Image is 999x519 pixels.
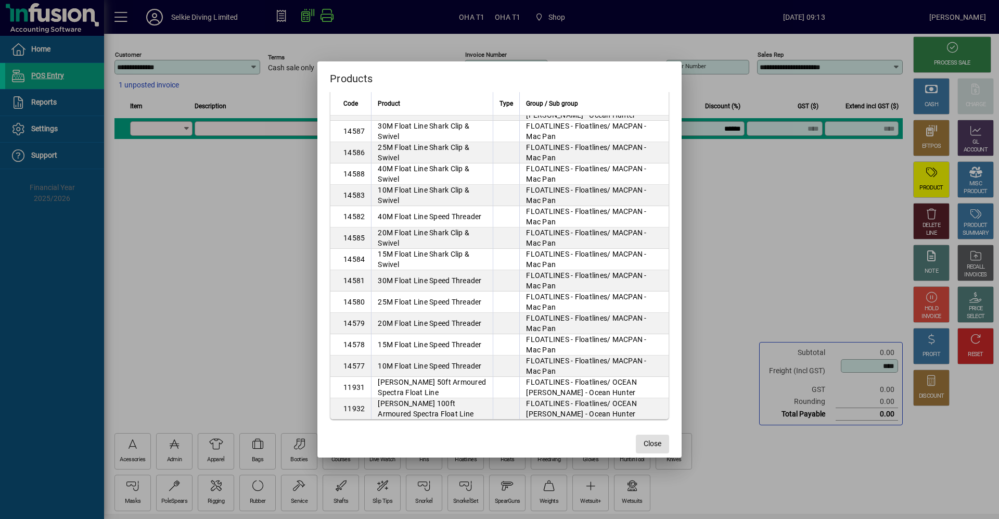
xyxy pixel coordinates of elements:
td: FLOATLINES - Floatlines / MACPAN - Mac Pan [519,163,669,185]
span: Type [499,98,513,109]
div: 14580 [343,297,365,307]
td: 40M Float Line Speed Threader [371,206,493,227]
span: Code [343,98,358,109]
td: FLOATLINES - Floatlines / MACPAN - Mac Pan [519,249,669,270]
div: 14587 [343,126,365,136]
td: FLOATLINES - Floatlines / OCEAN [PERSON_NAME] - Ocean Hunter [519,398,669,419]
td: FLOATLINES - Floatlines / MACPAN - Mac Pan [519,292,669,313]
td: [PERSON_NAME] 100ft Armoured Spectra Float Line [371,398,493,419]
div: 14578 [343,339,365,350]
td: 40M Float Line Shark Clip & Swivel [371,163,493,185]
td: FLOATLINES - Floatlines / MACPAN - Mac Pan [519,356,669,377]
div: 14588 [343,169,365,179]
div: 14582 [343,211,365,222]
td: FLOATLINES - Floatlines / OCEAN [PERSON_NAME] - Ocean Hunter [519,377,669,398]
td: FLOATLINES - Floatlines / MACPAN - Mac Pan [519,121,669,142]
td: 30M Float Line Speed Threader [371,270,493,292]
div: 14581 [343,275,365,286]
td: 10M Float Line Shark Clip & Swivel [371,185,493,206]
div: 14584 [343,254,365,264]
td: FLOATLINES - Floatlines / MACPAN - Mac Pan [519,142,669,163]
h2: Products [317,61,682,92]
td: 15M Float Line Speed Threader [371,334,493,356]
div: 14586 [343,147,365,158]
td: 15M Float Line Shark Clip & Swivel [371,249,493,270]
td: 10M Float Line Speed Threader [371,356,493,377]
td: FLOATLINES - Floatlines / MACPAN - Mac Pan [519,185,669,206]
td: FLOATLINES - Floatlines / MACPAN - Mac Pan [519,270,669,292]
td: 30M Float Line Shark Clip & Swivel [371,121,493,142]
td: [PERSON_NAME] 50ft Armoured Spectra Float Line [371,377,493,398]
td: FLOATLINES - Floatlines / MACPAN - Mac Pan [519,206,669,227]
td: 25M Float Line Shark Clip & Swivel [371,142,493,163]
td: 25M Float Line Speed Threader [371,292,493,313]
td: FLOATLINES - Floatlines / MACPAN - Mac Pan [519,227,669,249]
div: 14583 [343,190,365,200]
span: Close [644,438,661,449]
span: Group / Sub group [526,98,578,109]
div: 14585 [343,233,365,243]
td: FLOATLINES - Floatlines / MACPAN - Mac Pan [519,313,669,334]
div: 14577 [343,361,365,371]
span: Product [378,98,400,109]
div: 11931 [343,382,365,393]
button: Close [636,435,669,453]
div: 11932 [343,403,365,414]
td: 20M Float Line Shark Clip & Swivel [371,227,493,249]
td: 20M Float Line Speed Threader [371,313,493,334]
td: FLOATLINES - Floatlines / MACPAN - Mac Pan [519,334,669,356]
div: 14579 [343,318,365,328]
